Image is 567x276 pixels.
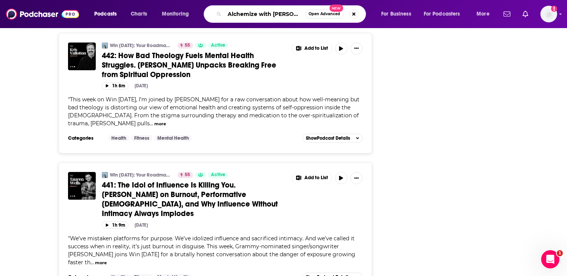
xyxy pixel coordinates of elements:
[208,43,228,49] a: Active
[177,172,193,178] a: 55
[102,172,108,178] img: Win Today: Your Roadmap to Wholeness
[329,5,343,12] span: New
[110,172,173,178] a: Win [DATE]: Your Roadmap to Wholeness
[157,8,199,20] button: open menu
[135,222,148,228] div: [DATE]
[557,250,563,256] span: 1
[68,135,102,141] h3: Categories
[102,82,128,90] button: 1h 8m
[102,180,278,218] span: 441: The Idol of Influence Is Killing You. [PERSON_NAME] on Burnout, Performative [DEMOGRAPHIC_DA...
[102,43,108,49] img: Win Today: Your Roadmap to Wholeness
[185,42,190,49] span: 55
[306,136,350,141] span: Show Podcast Details
[208,172,228,178] a: Active
[211,5,373,23] div: Search podcasts, credits, & more...
[540,6,557,22] button: Show profile menu
[68,172,96,200] img: 441: The Idol of Influence Is Killing You. Tauren Wells on Burnout, Performative Christianity, an...
[68,96,360,127] span: "
[292,43,332,55] button: Show More Button
[131,135,152,141] a: Fitness
[304,46,328,51] span: Add to List
[68,96,360,127] span: This week on Win [DATE], I’m joined by [PERSON_NAME] for a raw conversation about how well-meanin...
[225,8,305,20] input: Search podcasts, credits, & more...
[350,172,363,184] button: Show More Button
[519,8,531,21] a: Show notifications dropdown
[185,171,190,179] span: 55
[95,260,107,266] button: more
[102,51,276,79] span: 442: How Bad Theology Fuels Mental Health Struggles. [PERSON_NAME] Unpacks Breaking Free from Spi...
[110,43,173,49] a: Win [DATE]: Your Roadmap to Wholeness
[131,9,147,19] span: Charts
[551,6,557,12] svg: Email not verified
[154,121,166,127] button: more
[419,8,471,20] button: open menu
[309,12,340,16] span: Open Advanced
[89,8,127,20] button: open menu
[102,180,287,218] a: 441: The Idol of Influence Is Killing You. [PERSON_NAME] on Burnout, Performative [DEMOGRAPHIC_DA...
[541,250,559,268] iframe: Intercom live chat
[94,9,117,19] span: Podcasts
[68,235,355,266] span: We’ve mistaken platforms for purpose. We’ve idolized influence and sacrificed intimacy. And we’ve...
[162,9,189,19] span: Monitoring
[540,6,557,22] img: User Profile
[500,8,513,21] a: Show notifications dropdown
[6,7,79,21] img: Podchaser - Follow, Share and Rate Podcasts
[292,172,332,184] button: Show More Button
[108,135,129,141] a: Health
[376,8,421,20] button: open menu
[177,43,193,49] a: 55
[471,8,499,20] button: open menu
[90,259,94,266] span: ...
[68,235,355,266] span: "
[381,9,411,19] span: For Business
[102,221,128,229] button: 1h 9m
[477,9,489,19] span: More
[305,9,344,19] button: Open AdvancedNew
[304,175,328,181] span: Add to List
[211,42,225,49] span: Active
[540,6,557,22] span: Logged in as EllaRoseMurphy
[350,43,363,55] button: Show More Button
[135,83,148,88] div: [DATE]
[126,8,152,20] a: Charts
[303,134,363,143] button: ShowPodcast Details
[150,120,153,127] span: ...
[68,43,96,70] img: 442: How Bad Theology Fuels Mental Health Struggles. Kris Vallotton Unpacks Breaking Free from Sp...
[102,51,287,79] a: 442: How Bad Theology Fuels Mental Health Struggles. [PERSON_NAME] Unpacks Breaking Free from Spi...
[424,9,460,19] span: For Podcasters
[154,135,192,141] a: Mental Health
[211,171,225,179] span: Active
